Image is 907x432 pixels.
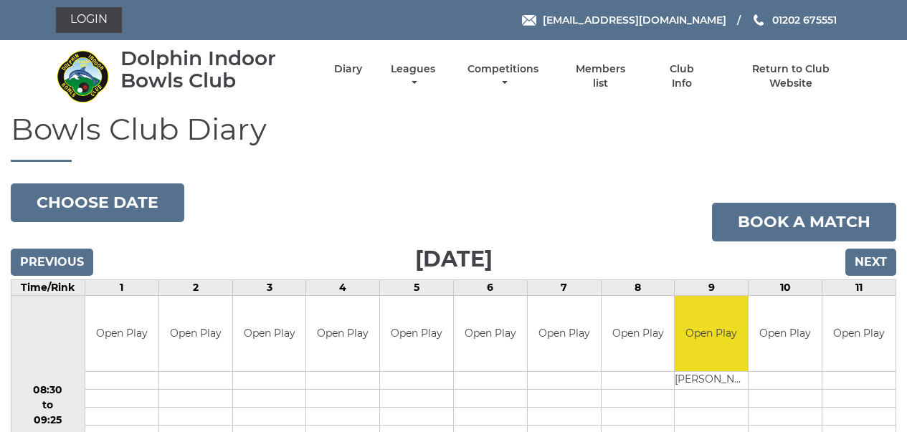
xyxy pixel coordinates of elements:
a: Leagues [387,62,439,90]
a: Members list [567,62,633,90]
span: 01202 675551 [772,14,837,27]
div: Dolphin Indoor Bowls Club [120,47,309,92]
td: 2 [158,280,232,296]
td: Open Play [822,296,896,371]
td: 11 [822,280,896,296]
td: 4 [306,280,380,296]
span: [EMAIL_ADDRESS][DOMAIN_NAME] [543,14,726,27]
td: Open Play [749,296,822,371]
td: Open Play [528,296,601,371]
td: Open Play [454,296,527,371]
td: Open Play [233,296,306,371]
td: Time/Rink [11,280,85,296]
td: 9 [675,280,749,296]
td: Open Play [380,296,453,371]
a: Diary [334,62,362,76]
td: 7 [527,280,601,296]
td: Open Play [306,296,379,371]
td: Open Play [85,296,158,371]
a: Competitions [465,62,543,90]
td: 3 [232,280,306,296]
td: Open Play [675,296,748,371]
td: 1 [85,280,158,296]
input: Next [845,249,896,276]
td: 8 [601,280,675,296]
a: Email [EMAIL_ADDRESS][DOMAIN_NAME] [522,12,726,28]
a: Book a match [712,203,896,241]
td: 5 [380,280,454,296]
img: Email [522,15,536,26]
td: 6 [454,280,528,296]
a: Return to Club Website [730,62,851,90]
a: Club Info [659,62,706,90]
td: [PERSON_NAME] [675,371,748,389]
img: Dolphin Indoor Bowls Club [56,49,110,103]
button: Choose date [11,183,184,222]
td: Open Play [159,296,232,371]
td: 10 [749,280,822,296]
img: Phone us [754,14,764,26]
a: Login [56,7,122,33]
h1: Bowls Club Diary [11,112,896,162]
input: Previous [11,249,93,276]
a: Phone us 01202 675551 [751,12,837,28]
td: Open Play [602,296,675,371]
